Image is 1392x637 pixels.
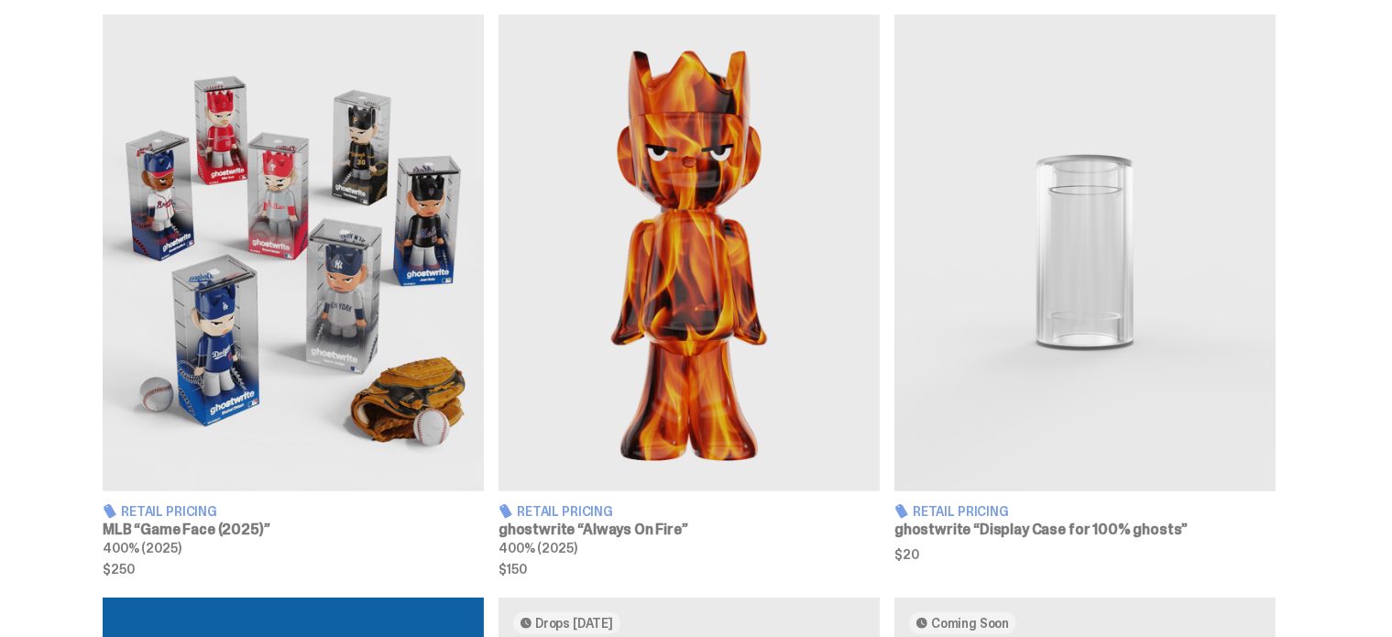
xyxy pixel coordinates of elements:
[121,505,217,518] span: Retail Pricing
[931,616,1009,631] span: Coming Soon
[499,522,880,537] h3: ghostwrite “Always On Fire”
[894,548,1276,561] span: $20
[517,505,613,518] span: Retail Pricing
[103,563,484,576] span: $250
[894,15,1276,491] img: Display Case for 100% ghosts
[894,522,1276,537] h3: ghostwrite “Display Case for 100% ghosts”
[499,15,880,575] a: Always On Fire Retail Pricing
[499,15,880,491] img: Always On Fire
[103,522,484,537] h3: MLB “Game Face (2025)”
[913,505,1009,518] span: Retail Pricing
[894,15,1276,575] a: Display Case for 100% ghosts Retail Pricing
[535,616,613,631] span: Drops [DATE]
[103,540,181,556] span: 400% (2025)
[103,15,484,575] a: Game Face (2025) Retail Pricing
[499,540,576,556] span: 400% (2025)
[499,563,880,576] span: $150
[103,15,484,491] img: Game Face (2025)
